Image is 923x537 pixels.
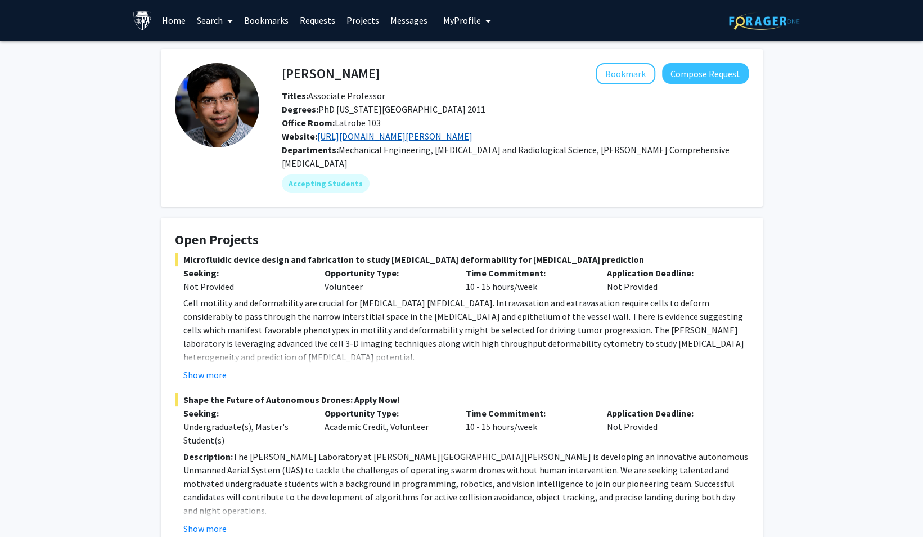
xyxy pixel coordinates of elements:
[282,90,385,101] span: Associate Professor
[598,406,740,447] div: Not Provided
[282,117,335,128] b: Office Room:
[598,266,740,293] div: Not Provided
[282,104,485,115] span: PhD [US_STATE][GEOGRAPHIC_DATA] 2011
[282,117,381,128] span: Latrobe 103
[317,131,472,142] a: Opens in a new tab
[466,266,590,280] p: Time Commitment:
[385,1,433,40] a: Messages
[183,266,308,280] p: Seeking:
[325,406,449,420] p: Opportunity Type:
[282,104,318,115] b: Degrees:
[316,406,457,447] div: Academic Credit, Volunteer
[183,368,227,382] button: Show more
[875,486,915,529] iframe: Chat
[282,174,370,193] mat-chip: Accepting Students
[662,63,749,84] button: Compose Request to Ishan Barman
[466,406,590,420] p: Time Commitment:
[133,11,152,30] img: Johns Hopkins University Logo
[457,266,598,293] div: 10 - 15 hours/week
[183,450,749,517] p: The [PERSON_NAME] Laboratory at [PERSON_NAME][GEOGRAPHIC_DATA][PERSON_NAME] is developing an inno...
[156,1,191,40] a: Home
[443,15,481,26] span: My Profile
[175,393,749,406] span: Shape the Future of Autonomous Drones: Apply Now!
[183,280,308,293] div: Not Provided
[282,63,380,84] h4: [PERSON_NAME]
[325,266,449,280] p: Opportunity Type:
[175,253,749,266] span: Microfluidic device design and fabrication to study [MEDICAL_DATA] deformability for [MEDICAL_DAT...
[282,144,339,155] b: Departments:
[238,1,294,40] a: Bookmarks
[191,1,238,40] a: Search
[607,266,731,280] p: Application Deadline:
[183,406,308,420] p: Seeking:
[175,63,259,147] img: Profile Picture
[316,266,457,293] div: Volunteer
[282,90,308,101] b: Titles:
[596,63,655,84] button: Add Ishan Barman to Bookmarks
[183,451,233,462] strong: Description:
[457,406,598,447] div: 10 - 15 hours/week
[183,296,749,364] p: Cell motility and deformability are crucial for [MEDICAL_DATA] [MEDICAL_DATA]. Intravasation and ...
[729,12,799,30] img: ForagerOne Logo
[282,144,730,169] span: Mechanical Engineering, [MEDICAL_DATA] and Radiological Science, [PERSON_NAME] Comprehensive [MED...
[294,1,341,40] a: Requests
[183,420,308,447] div: Undergraduate(s), Master's Student(s)
[607,406,731,420] p: Application Deadline:
[341,1,385,40] a: Projects
[175,232,749,248] h4: Open Projects
[282,131,317,142] b: Website:
[183,522,227,535] button: Show more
